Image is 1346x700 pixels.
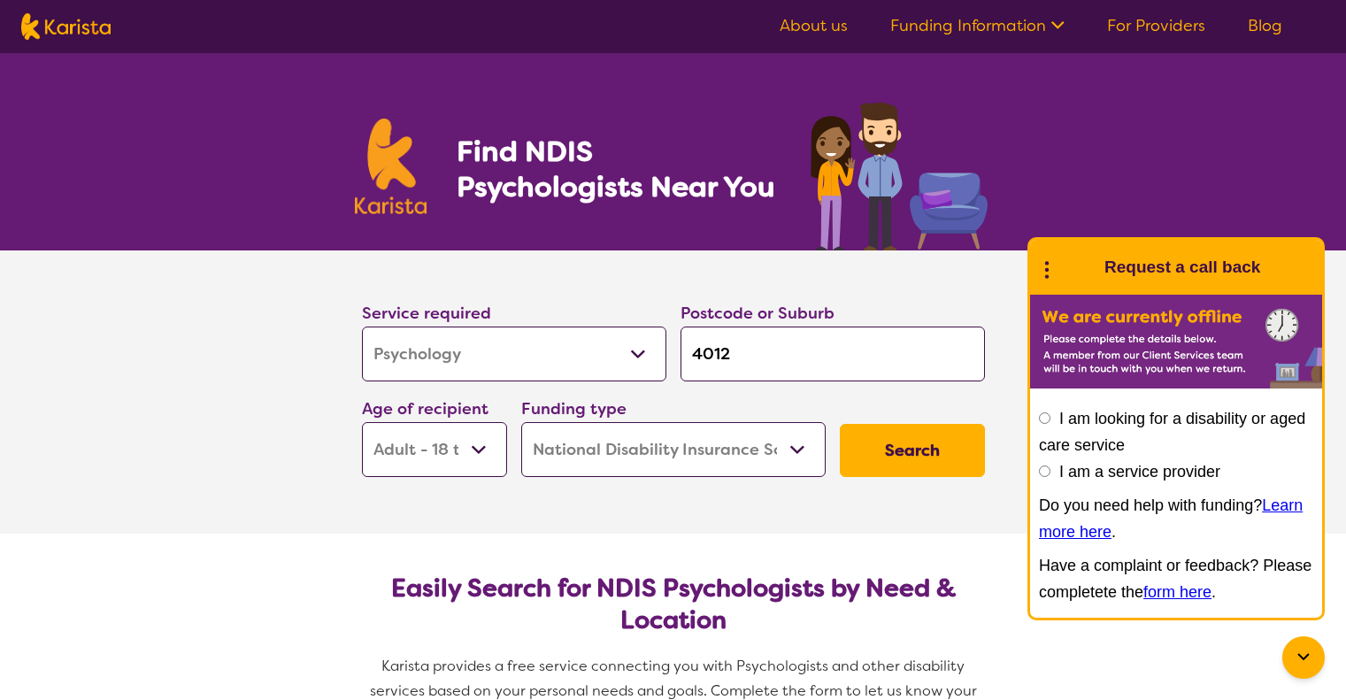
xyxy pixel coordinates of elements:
label: Postcode or Suburb [681,303,835,324]
h2: Easily Search for NDIS Psychologists by Need & Location [376,573,971,636]
h1: Request a call back [1104,254,1260,281]
input: Type [681,327,985,381]
img: Karista logo [21,13,111,40]
label: I am looking for a disability or aged care service [1039,410,1305,454]
label: Funding type [521,398,627,419]
h1: Find NDIS Psychologists Near You [457,134,784,204]
label: I am a service provider [1059,463,1220,481]
label: Age of recipient [362,398,488,419]
img: Karista logo [355,119,427,214]
label: Service required [362,303,491,324]
a: form here [1143,583,1211,601]
img: Karista [1058,250,1094,285]
p: Do you need help with funding? . [1039,492,1313,545]
a: Blog [1248,15,1282,36]
p: Have a complaint or feedback? Please completete the . [1039,552,1313,605]
a: Funding Information [890,15,1065,36]
img: Karista offline chat form to request call back [1030,295,1322,388]
button: Search [840,424,985,477]
img: psychology [804,96,992,250]
a: For Providers [1107,15,1205,36]
a: About us [780,15,848,36]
